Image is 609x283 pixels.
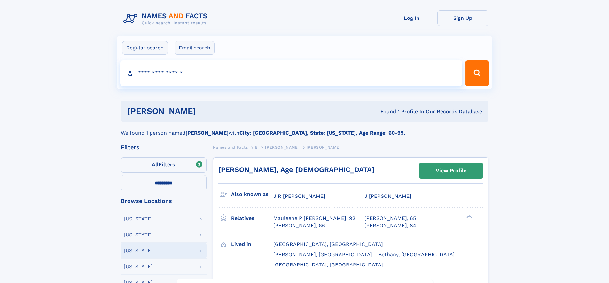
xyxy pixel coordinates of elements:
div: We found 1 person named with . [121,122,488,137]
a: View Profile [419,163,483,178]
label: Regular search [122,41,168,55]
a: [PERSON_NAME], 66 [273,222,325,229]
span: [GEOGRAPHIC_DATA], [GEOGRAPHIC_DATA] [273,262,383,268]
span: [GEOGRAPHIC_DATA], [GEOGRAPHIC_DATA] [273,241,383,247]
div: [US_STATE] [124,248,153,253]
span: Bethany, [GEOGRAPHIC_DATA] [379,251,455,257]
input: search input [120,60,463,86]
label: Filters [121,157,207,173]
b: City: [GEOGRAPHIC_DATA], State: [US_STATE], Age Range: 60-99 [239,130,404,136]
a: Log In [386,10,437,26]
span: [PERSON_NAME] [265,145,299,150]
a: [PERSON_NAME], 65 [364,215,416,222]
div: [US_STATE] [124,216,153,221]
label: Email search [175,41,215,55]
h3: Relatives [231,213,273,224]
a: Sign Up [437,10,488,26]
a: [PERSON_NAME], 84 [364,222,416,229]
span: [PERSON_NAME], [GEOGRAPHIC_DATA] [273,251,372,257]
div: ❯ [465,215,472,219]
div: Found 1 Profile In Our Records Database [288,108,482,115]
div: Browse Locations [121,198,207,204]
div: View Profile [436,163,466,178]
span: J [PERSON_NAME] [364,193,411,199]
div: Filters [121,145,207,150]
div: [US_STATE] [124,264,153,269]
button: Search Button [465,60,489,86]
h3: Also known as [231,189,273,200]
a: Mauleene P [PERSON_NAME], 92 [273,215,355,222]
img: Logo Names and Facts [121,10,213,27]
a: Names and Facts [213,143,248,151]
span: All [152,161,159,168]
a: [PERSON_NAME], Age [DEMOGRAPHIC_DATA] [218,166,374,174]
a: [PERSON_NAME] [265,143,299,151]
div: [US_STATE] [124,232,153,237]
span: B [255,145,258,150]
a: B [255,143,258,151]
h1: [PERSON_NAME] [127,107,288,115]
span: [PERSON_NAME] [307,145,341,150]
h3: Lived in [231,239,273,250]
span: J R [PERSON_NAME] [273,193,325,199]
b: [PERSON_NAME] [185,130,229,136]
